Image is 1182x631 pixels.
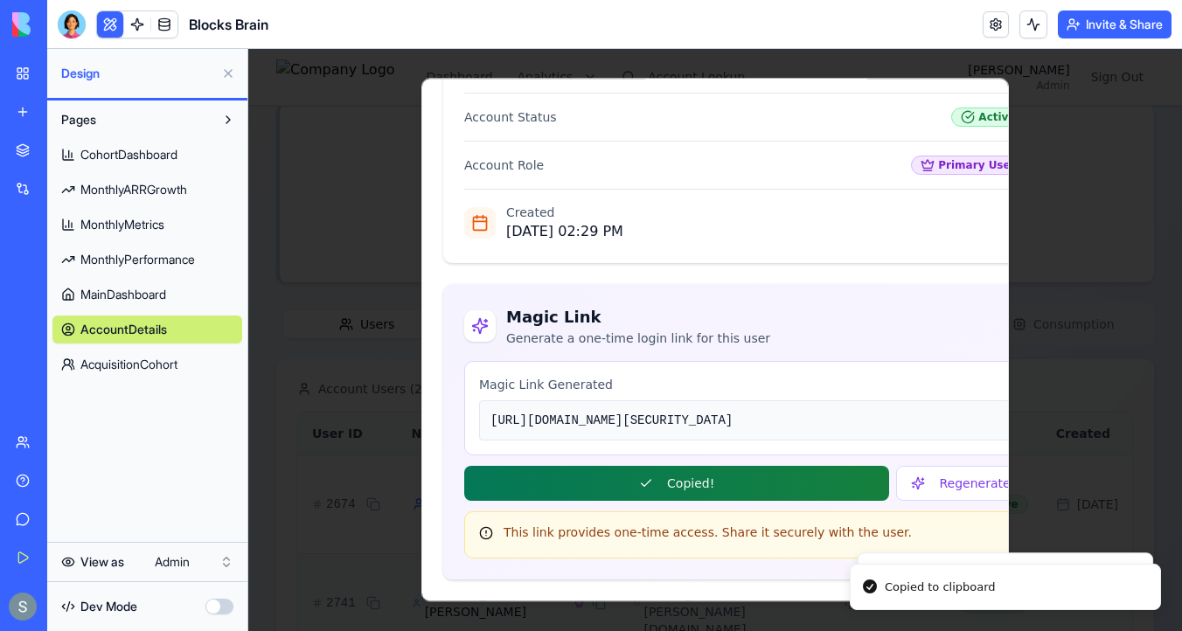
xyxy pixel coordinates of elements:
[80,356,177,373] span: AcquisitionCohort
[703,59,776,78] div: Active
[21,489,581,508] div: Did this answer your question?
[216,107,295,125] div: Account Role
[216,417,641,452] button: Copied!
[559,7,590,38] div: Close
[231,563,371,577] a: Open in help center
[258,172,777,193] div: [DATE] 02:29 PM
[12,12,121,37] img: logo
[61,111,96,128] span: Pages
[52,281,242,309] a: MainDashboard
[189,14,268,35] span: Blocks Brain
[278,506,323,541] span: neutral face reaction
[231,475,762,492] div: This link provides one-time access. Share it securely with the user.
[258,281,522,298] p: Generate a one-time login link for this user
[216,59,309,77] div: Account Status
[242,506,268,541] span: 😞
[258,256,522,281] h3: Magic Link
[231,327,762,344] div: Magic Link Generated
[52,211,242,239] a: MonthlyMetrics
[52,176,242,204] a: MonthlyARRGrowth
[288,506,313,541] span: 😐
[258,9,735,30] div: 2674
[1058,10,1172,38] button: Invite & Share
[80,251,195,268] span: MonthlyPerformance
[61,65,214,82] span: Design
[80,553,124,571] span: View as
[9,593,37,621] img: ACg8ocKnDTHbS00rqwWSHQfXf8ia04QnQtz5EDX_Ef5UNrjqV-k=s96-c
[80,216,164,233] span: MonthlyMetrics
[52,315,242,343] a: AccountDetails
[233,506,278,541] span: disappointed reaction
[323,506,369,541] span: smiley reaction
[258,155,777,172] div: Created
[52,141,242,169] a: CohortDashboard
[80,321,167,338] span: AccountDetails
[52,350,242,378] a: AcquisitionCohort
[231,351,762,392] div: [URL][DOMAIN_NAME][SECURITY_DATA]
[80,598,137,615] span: Dev Mode
[525,7,559,40] button: Collapse window
[80,181,187,198] span: MonthlyARRGrowth
[52,106,214,134] button: Pages
[663,107,776,126] div: Primary User
[80,146,177,163] span: CohortDashboard
[52,246,242,274] a: MonthlyPerformance
[333,506,358,541] span: 😃
[648,417,776,452] button: Regenerate
[80,286,166,303] span: MainDashboard
[11,7,45,40] button: go back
